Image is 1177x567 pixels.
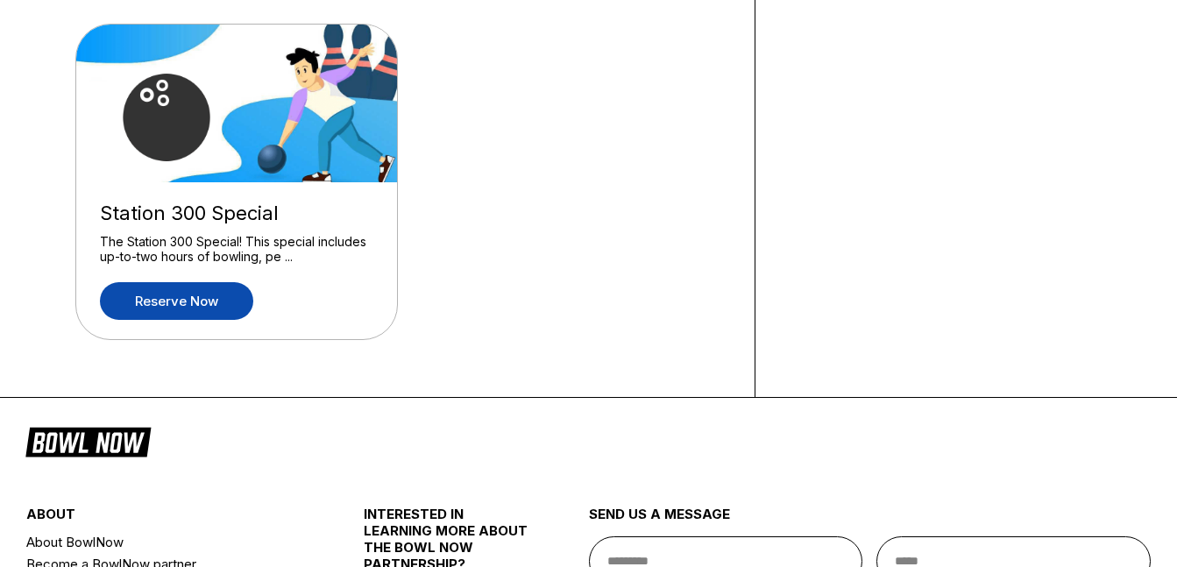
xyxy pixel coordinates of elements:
a: Reserve now [100,282,253,320]
div: about [26,506,308,531]
div: send us a message [589,506,1152,536]
a: About BowlNow [26,531,308,553]
img: Station 300 Special [76,25,399,182]
div: The Station 300 Special! This special includes up-to-two hours of bowling, pe ... [100,234,373,265]
div: Station 300 Special [100,202,373,225]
